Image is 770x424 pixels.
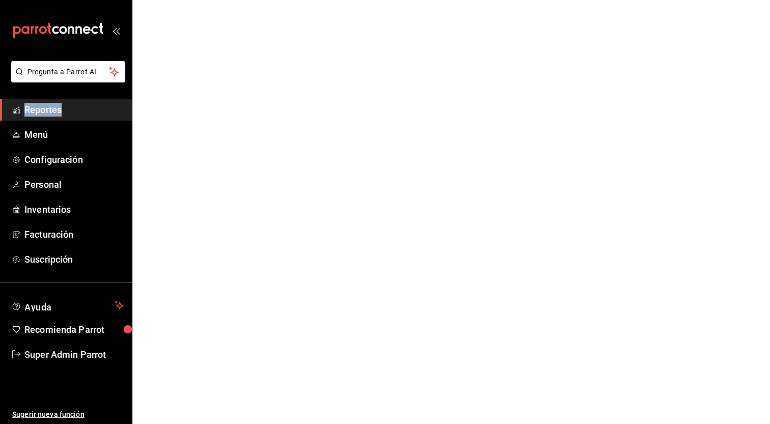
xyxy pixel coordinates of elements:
span: Personal [24,178,124,191]
span: Pregunta a Parrot AI [28,67,109,77]
span: Inventarios [24,203,124,216]
a: Pregunta a Parrot AI [7,74,125,84]
span: Super Admin Parrot [24,348,124,361]
span: Configuración [24,153,124,166]
span: Facturación [24,228,124,241]
button: Pregunta a Parrot AI [11,61,125,82]
span: Sugerir nueva función [12,409,124,420]
span: Reportes [24,103,124,117]
span: Recomienda Parrot [24,323,124,336]
span: Suscripción [24,252,124,266]
button: open_drawer_menu [112,26,120,35]
span: Menú [24,128,124,142]
span: Ayuda [24,299,111,312]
